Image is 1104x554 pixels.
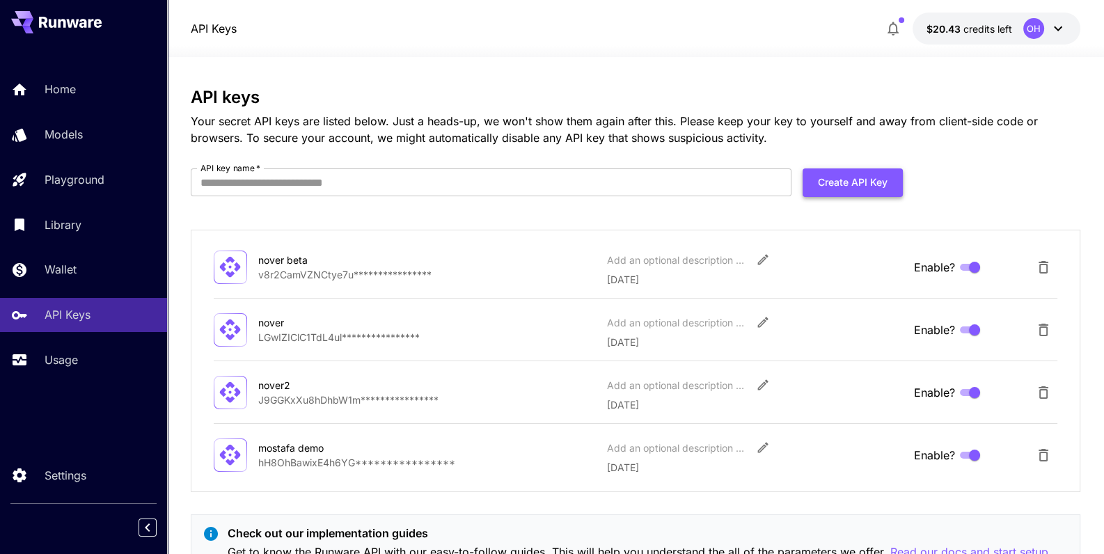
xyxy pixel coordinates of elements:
[258,378,397,393] div: nover2
[45,126,83,143] p: Models
[258,315,397,330] div: nover
[750,247,775,272] button: Edit
[750,372,775,397] button: Edit
[45,351,78,368] p: Usage
[607,335,904,349] p: [DATE]
[607,460,904,475] p: [DATE]
[607,441,746,455] div: Add an optional description or comment
[228,525,1048,541] p: Check out our implementation guides
[914,259,955,276] span: Enable?
[149,515,167,540] div: Collapse sidebar
[200,162,260,174] label: API key name
[191,113,1081,146] p: Your secret API keys are listed below. Just a heads-up, we won't show them again after this. Plea...
[607,378,746,393] div: Add an optional description or comment
[607,272,904,287] p: [DATE]
[45,261,77,278] p: Wallet
[750,435,775,460] button: Edit
[45,171,104,188] p: Playground
[258,253,397,267] div: nover beta
[914,447,955,464] span: Enable?
[963,23,1012,35] span: credits left
[914,384,955,401] span: Enable?
[45,467,86,484] p: Settings
[191,88,1081,107] h3: API keys
[1030,253,1057,281] button: Delete API Key
[139,519,157,537] button: Collapse sidebar
[258,441,397,455] div: mostafa demo
[803,168,903,197] button: Create API Key
[914,322,955,338] span: Enable?
[913,13,1080,45] button: $20.42934OH
[750,310,775,335] button: Edit
[1030,379,1057,406] button: Delete API Key
[607,315,746,330] div: Add an optional description or comment
[926,22,1012,36] div: $20.42934
[607,397,904,412] p: [DATE]
[45,306,90,323] p: API Keys
[45,216,81,233] p: Library
[1030,316,1057,344] button: Delete API Key
[191,20,237,37] nav: breadcrumb
[1023,18,1044,39] div: OH
[191,20,237,37] a: API Keys
[45,81,76,97] p: Home
[1030,441,1057,469] button: Delete API Key
[926,23,963,35] span: $20.43
[607,253,746,267] div: Add an optional description or comment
